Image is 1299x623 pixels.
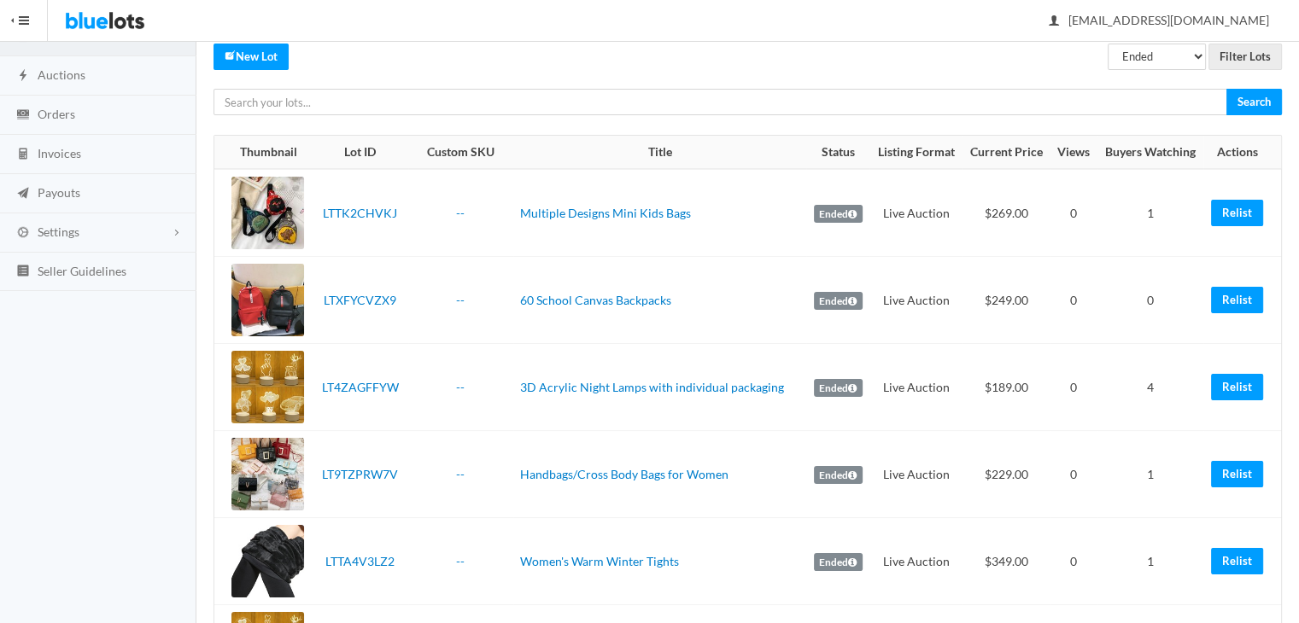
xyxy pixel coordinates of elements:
a: -- [456,467,465,481]
td: $269.00 [962,169,1050,257]
a: LTTK2CHVKJ [323,206,397,220]
th: Status [806,136,869,170]
a: 60 School Canvas Backpacks [520,293,671,307]
input: Search [1226,89,1282,115]
td: $249.00 [962,257,1050,344]
span: Seller Guidelines [38,264,126,278]
span: [EMAIL_ADDRESS][DOMAIN_NAME] [1050,13,1269,27]
a: Women's Warm Winter Tights [520,554,679,568]
td: 4 [1097,344,1203,431]
input: Search your lots... [214,89,1227,115]
a: createNew Lot [214,44,289,70]
a: Relist [1211,461,1263,487]
td: Live Auction [869,257,962,344]
a: LT9TZPRW7V [322,467,398,481]
th: Lot ID [313,136,407,170]
a: LT4ZAGFFYW [322,380,399,394]
a: Relist [1211,287,1263,313]
td: 1 [1097,431,1203,518]
label: Ended [814,553,863,572]
td: 0 [1097,257,1203,344]
a: Relist [1211,548,1263,574]
label: Ended [814,466,863,485]
td: 0 [1050,169,1097,257]
td: 1 [1097,518,1203,605]
td: 1 [1097,169,1203,257]
td: 0 [1050,518,1097,605]
label: Ended [814,292,863,311]
th: Listing Format [869,136,962,170]
th: Custom SKU [408,136,513,170]
span: Lots [38,28,60,43]
ion-icon: cog [15,225,32,242]
a: LTTA4V3LZ2 [325,554,395,568]
td: Live Auction [869,169,962,257]
span: Payouts [38,185,80,200]
th: Current Price [962,136,1050,170]
td: Live Auction [869,344,962,431]
a: LTXFYCVZX9 [324,293,396,307]
ion-icon: paper plane [15,186,32,202]
span: Auctions [38,67,85,82]
th: Thumbnail [214,136,313,170]
td: $189.00 [962,344,1050,431]
ion-icon: clipboard [15,29,32,45]
td: 0 [1050,344,1097,431]
th: Buyers Watching [1097,136,1203,170]
ion-icon: list box [15,264,32,280]
a: Relist [1211,200,1263,226]
ion-icon: calculator [15,147,32,163]
label: Ended [814,379,863,398]
a: 3D Acrylic Night Lamps with individual packaging [520,380,784,394]
ion-icon: cash [15,108,32,124]
td: $349.00 [962,518,1050,605]
ion-icon: person [1045,14,1062,30]
td: Live Auction [869,431,962,518]
ion-icon: flash [15,68,32,84]
td: Live Auction [869,518,962,605]
td: 0 [1050,257,1097,344]
span: Orders [38,107,75,121]
td: $229.00 [962,431,1050,518]
th: Actions [1203,136,1281,170]
th: Views [1050,136,1097,170]
ion-icon: create [225,49,236,61]
input: Filter Lots [1208,44,1282,70]
td: 0 [1050,431,1097,518]
label: Ended [814,205,863,224]
a: Handbags/Cross Body Bags for Women [520,467,728,481]
th: Title [513,136,806,170]
span: Settings [38,224,79,239]
a: -- [456,206,465,220]
a: -- [456,293,465,307]
span: Invoices [38,146,81,160]
a: Relist [1211,374,1263,400]
a: -- [456,380,465,394]
a: -- [456,554,465,568]
a: Multiple Designs Mini Kids Bags [520,206,691,220]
